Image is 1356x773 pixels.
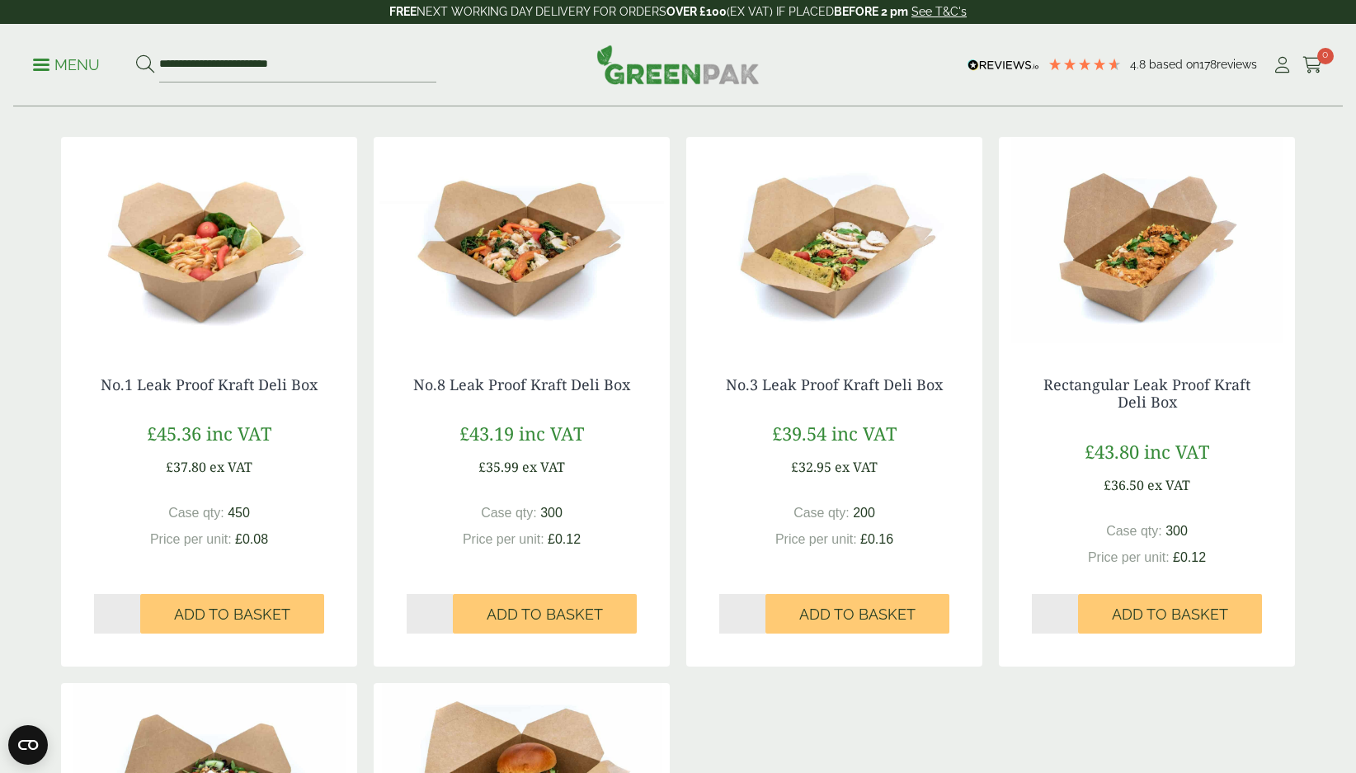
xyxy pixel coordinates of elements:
span: Case qty: [168,506,224,520]
span: £45.36 [147,421,201,445]
span: inc VAT [206,421,271,445]
span: Price per unit: [463,532,544,546]
span: £35.99 [478,458,519,476]
a: No.8 Leak Proof Kraft Deli Box [413,375,630,394]
img: No 3 Deli Box with Pasta Pesto Chicken Salad [686,137,982,343]
span: £43.80 [1085,439,1139,464]
span: Price per unit: [775,532,857,546]
i: Cart [1302,57,1323,73]
button: Open CMP widget [8,725,48,765]
button: Add to Basket [765,594,949,634]
a: No.3 Leak Proof Kraft Deli Box [726,375,943,394]
span: inc VAT [831,421,897,445]
span: Price per unit: [150,532,232,546]
button: Add to Basket [140,594,324,634]
img: GreenPak Supplies [596,45,760,84]
a: Menu [33,55,100,72]
span: Case qty: [481,506,537,520]
span: £32.95 [791,458,831,476]
span: £0.08 [235,532,268,546]
a: 0 [1302,53,1323,78]
span: 300 [1165,524,1188,538]
span: ex VAT [522,458,565,476]
span: £36.50 [1104,476,1144,494]
span: ex VAT [210,458,252,476]
span: £0.12 [548,532,581,546]
button: Add to Basket [453,594,637,634]
span: 0 [1317,48,1334,64]
img: Rectangle Deli Box with Chicken Curry [999,137,1295,343]
span: Price per unit: [1088,550,1170,564]
span: Case qty: [1106,524,1162,538]
span: 300 [540,506,563,520]
a: See T&C's [911,5,967,18]
span: reviews [1217,58,1257,71]
span: ex VAT [1147,476,1190,494]
span: ex VAT [835,458,878,476]
span: 200 [853,506,875,520]
img: No 8 Deli Box with Prawn Chicken Stir Fry [374,137,670,343]
img: kraft deli box [61,137,357,343]
img: REVIEWS.io [968,59,1039,71]
span: £0.12 [1173,550,1206,564]
strong: FREE [389,5,417,18]
span: 450 [228,506,250,520]
span: 4.8 [1130,58,1149,71]
p: Menu [33,55,100,75]
span: £39.54 [772,421,826,445]
span: Based on [1149,58,1199,71]
span: Add to Basket [1112,606,1228,624]
a: No.1 Leak Proof Kraft Deli Box [101,375,318,394]
span: Add to Basket [174,606,290,624]
span: Add to Basket [799,606,916,624]
span: 178 [1199,58,1217,71]
button: Add to Basket [1078,594,1262,634]
span: £0.16 [860,532,893,546]
strong: BEFORE 2 pm [834,5,908,18]
span: Case qty: [793,506,850,520]
span: inc VAT [1144,439,1209,464]
strong: OVER £100 [666,5,727,18]
a: Rectangular Leak Proof Kraft Deli Box [1043,375,1250,412]
span: £37.80 [166,458,206,476]
span: Add to Basket [487,606,603,624]
span: inc VAT [519,421,584,445]
div: 4.78 Stars [1048,57,1122,72]
span: £43.19 [459,421,514,445]
i: My Account [1272,57,1292,73]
